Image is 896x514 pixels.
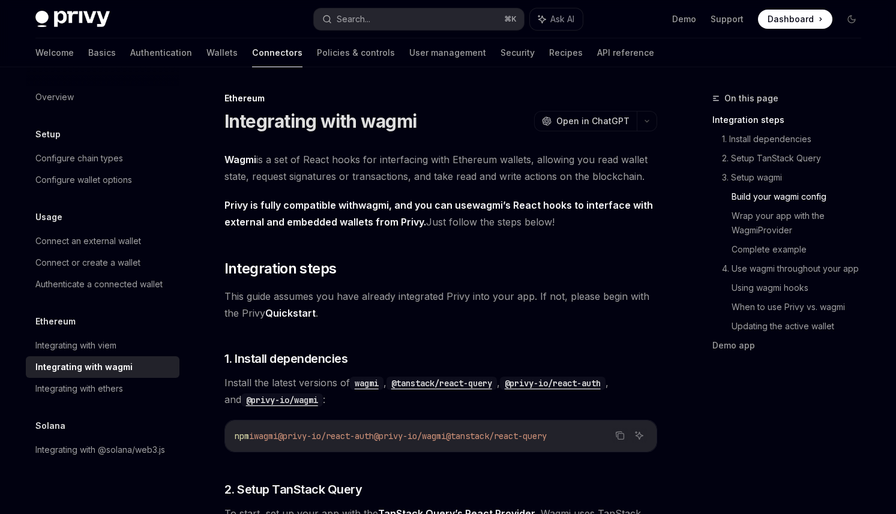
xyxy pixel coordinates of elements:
div: Search... [337,12,370,26]
a: Welcome [35,38,74,67]
a: Complete example [732,240,871,259]
div: Connect or create a wallet [35,256,140,270]
a: Overview [26,86,179,108]
a: API reference [597,38,654,67]
div: Integrating with ethers [35,381,123,396]
span: i [249,431,254,441]
a: Wagmi [224,154,256,166]
a: Configure chain types [26,148,179,169]
img: dark logo [35,11,110,28]
div: Authenticate a connected wallet [35,277,163,291]
a: Wrap your app with the WagmiProvider [732,206,871,240]
a: Quickstart [265,307,316,320]
a: Integrating with ethers [26,378,179,399]
span: On this page [724,91,778,106]
a: Integration steps [712,110,871,130]
a: @privy-io/wagmi [241,393,323,405]
a: wagmi [472,199,503,212]
a: Dashboard [758,10,832,29]
a: @privy-io/react-auth [500,377,606,389]
button: Ask AI [530,8,583,30]
div: Overview [35,90,74,104]
a: Demo [672,13,696,25]
a: When to use Privy vs. wagmi [732,297,871,317]
a: Integrating with @solana/web3.js [26,439,179,461]
a: Policies & controls [317,38,395,67]
div: Integrating with viem [35,338,116,353]
code: wagmi [350,377,383,390]
span: @privy-io/wagmi [374,431,446,441]
a: Authenticate a connected wallet [26,273,179,295]
div: Configure wallet options [35,173,132,187]
a: 4. Use wagmi throughout your app [722,259,871,278]
a: @tanstack/react-query [386,377,497,389]
div: Ethereum [224,92,657,104]
span: @privy-io/react-auth [278,431,374,441]
h5: Ethereum [35,314,76,329]
a: Wallets [206,38,238,67]
span: is a set of React hooks for interfacing with Ethereum wallets, allowing you read wallet state, re... [224,151,657,185]
a: User management [409,38,486,67]
span: @tanstack/react-query [446,431,547,441]
a: Connect or create a wallet [26,252,179,273]
span: Dashboard [768,13,814,25]
span: Integration steps [224,259,337,278]
span: 1. Install dependencies [224,350,348,367]
a: Basics [88,38,116,67]
a: Using wagmi hooks [732,278,871,297]
button: Copy the contents from the code block [612,428,628,443]
a: Support [711,13,744,25]
code: @tanstack/react-query [386,377,497,390]
a: Updating the active wallet [732,317,871,336]
h5: Setup [35,127,61,142]
span: ⌘ K [504,14,517,24]
a: wagmi [358,199,389,212]
a: Recipes [549,38,583,67]
a: Demo app [712,336,871,355]
span: Install the latest versions of , , , and : [224,374,657,408]
h1: Integrating with wagmi [224,110,417,132]
h5: Usage [35,210,62,224]
div: Integrating with wagmi [35,360,133,374]
span: npm [235,431,249,441]
code: @privy-io/react-auth [500,377,606,390]
a: Connectors [252,38,302,67]
div: Integrating with @solana/web3.js [35,443,165,457]
a: wagmi [350,377,383,389]
a: Integrating with wagmi [26,356,179,378]
a: Build your wagmi config [732,187,871,206]
a: Connect an external wallet [26,230,179,252]
a: Authentication [130,38,192,67]
strong: Privy is fully compatible with , and you can use ’s React hooks to interface with external and em... [224,199,653,228]
span: wagmi [254,431,278,441]
a: Security [501,38,535,67]
span: This guide assumes you have already integrated Privy into your app. If not, please begin with the... [224,288,657,321]
a: 1. Install dependencies [722,130,871,149]
a: 2. Setup TanStack Query [722,149,871,168]
span: Ask AI [550,13,574,25]
a: Configure wallet options [26,169,179,191]
span: Open in ChatGPT [556,115,630,127]
code: @privy-io/wagmi [241,393,323,407]
button: Open in ChatGPT [534,111,637,131]
h5: Solana [35,419,65,433]
span: 2. Setup TanStack Query [224,481,362,498]
button: Search...⌘K [314,8,524,30]
button: Toggle dark mode [842,10,861,29]
button: Ask AI [631,428,647,443]
a: Integrating with viem [26,335,179,356]
a: 3. Setup wagmi [722,168,871,187]
span: Just follow the steps below! [224,197,657,230]
div: Connect an external wallet [35,234,141,248]
div: Configure chain types [35,151,123,166]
